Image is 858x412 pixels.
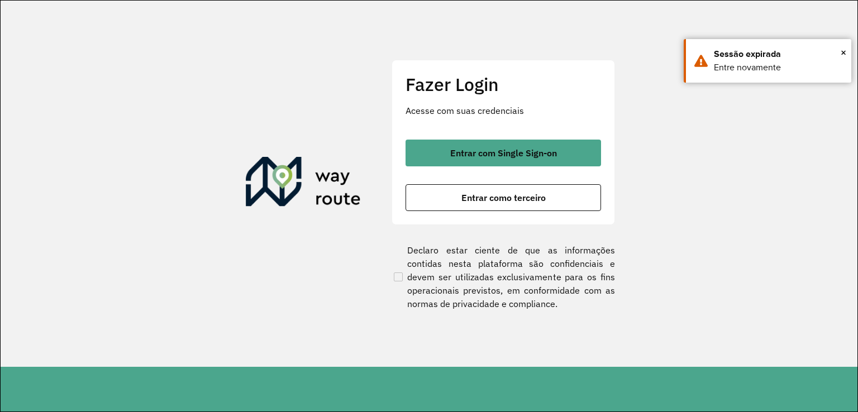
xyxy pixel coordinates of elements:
button: button [406,140,601,166]
span: Entrar como terceiro [461,193,546,202]
h2: Fazer Login [406,74,601,95]
div: Sessão expirada [714,47,843,61]
label: Declaro estar ciente de que as informações contidas nesta plataforma são confidenciais e devem se... [392,243,615,310]
span: Entrar com Single Sign-on [450,148,557,157]
button: button [406,184,601,211]
span: × [841,44,846,61]
img: Roteirizador AmbevTech [246,157,361,210]
button: Close [841,44,846,61]
p: Acesse com suas credenciais [406,104,601,117]
div: Entre novamente [714,61,843,74]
